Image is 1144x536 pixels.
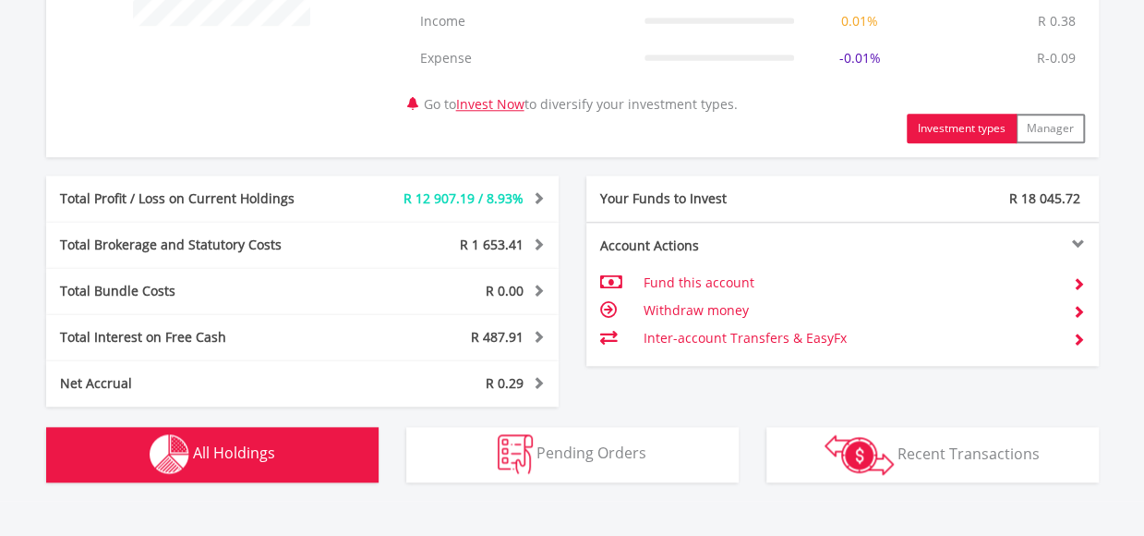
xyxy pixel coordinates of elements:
img: pending_instructions-wht.png [498,434,533,474]
div: Net Accrual [46,374,345,393]
td: Income [411,3,635,40]
div: Total Interest on Free Cash [46,328,345,347]
span: R 0.29 [486,374,524,392]
span: R 1 653.41 [460,236,524,253]
span: Pending Orders [536,443,646,463]
button: Manager [1016,114,1085,143]
span: R 0.00 [486,282,524,299]
button: Investment types [907,114,1017,143]
a: Invest Now [456,95,524,113]
td: Fund this account [643,269,1057,297]
td: Withdraw money [643,297,1057,324]
img: holdings-wht.png [150,434,189,474]
span: R 12 907.19 / 8.93% [403,189,524,207]
td: 0.01% [803,3,916,40]
span: All Holdings [193,443,275,463]
div: Account Actions [586,237,843,255]
td: -0.01% [803,40,916,77]
div: Your Funds to Invest [586,189,843,208]
span: R 487.91 [471,328,524,346]
span: Recent Transactions [897,443,1040,463]
img: transactions-zar-wht.png [825,434,894,475]
td: R 0.38 [1029,3,1085,40]
div: Total Profit / Loss on Current Holdings [46,189,345,208]
td: Expense [411,40,635,77]
div: Total Bundle Costs [46,282,345,300]
td: Inter-account Transfers & EasyFx [643,324,1057,352]
div: Total Brokerage and Statutory Costs [46,236,345,254]
span: R 18 045.72 [1009,189,1080,207]
button: Pending Orders [406,427,739,482]
button: All Holdings [46,427,379,482]
button: Recent Transactions [766,427,1099,482]
td: R-0.09 [1028,40,1085,77]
